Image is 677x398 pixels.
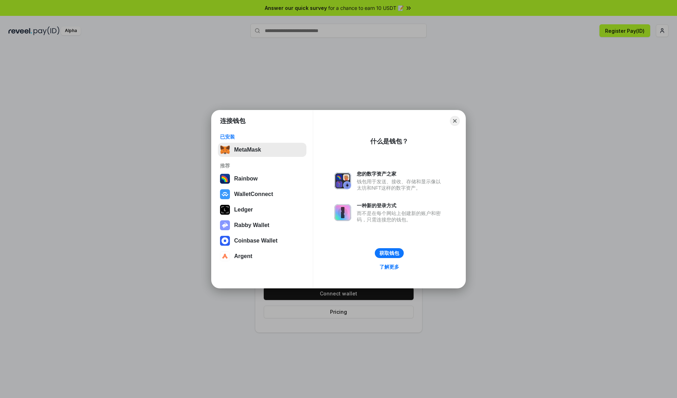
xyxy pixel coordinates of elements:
[234,238,277,244] div: Coinbase Wallet
[370,137,408,146] div: 什么是钱包？
[220,117,245,125] h1: 连接钱包
[220,251,230,261] img: svg+xml,%3Csvg%20width%3D%2228%22%20height%3D%2228%22%20viewBox%3D%220%200%2028%2028%22%20fill%3D...
[220,189,230,199] img: svg+xml,%3Csvg%20width%3D%2228%22%20height%3D%2228%22%20viewBox%3D%220%200%2028%2028%22%20fill%3D...
[379,264,399,270] div: 了解更多
[234,222,269,228] div: Rabby Wallet
[357,210,444,223] div: 而不是在每个网站上创建新的账户和密码，只需连接您的钱包。
[220,134,304,140] div: 已安装
[334,172,351,189] img: svg+xml,%3Csvg%20xmlns%3D%22http%3A%2F%2Fwww.w3.org%2F2000%2Fsvg%22%20fill%3D%22none%22%20viewBox...
[218,143,306,157] button: MetaMask
[234,207,253,213] div: Ledger
[218,249,306,263] button: Argent
[375,262,403,271] a: 了解更多
[357,202,444,209] div: 一种新的登录方式
[220,174,230,184] img: svg+xml,%3Csvg%20width%3D%22120%22%20height%3D%22120%22%20viewBox%3D%220%200%20120%20120%22%20fil...
[218,203,306,217] button: Ledger
[234,191,273,197] div: WalletConnect
[220,205,230,215] img: svg+xml,%3Csvg%20xmlns%3D%22http%3A%2F%2Fwww.w3.org%2F2000%2Fsvg%22%20width%3D%2228%22%20height%3...
[234,253,252,259] div: Argent
[218,218,306,232] button: Rabby Wallet
[218,187,306,201] button: WalletConnect
[450,116,460,126] button: Close
[220,163,304,169] div: 推荐
[234,147,261,153] div: MetaMask
[379,250,399,256] div: 获取钱包
[220,145,230,155] img: svg+xml,%3Csvg%20fill%3D%22none%22%20height%3D%2233%22%20viewBox%3D%220%200%2035%2033%22%20width%...
[375,248,404,258] button: 获取钱包
[218,172,306,186] button: Rainbow
[357,171,444,177] div: 您的数字资产之家
[334,204,351,221] img: svg+xml,%3Csvg%20xmlns%3D%22http%3A%2F%2Fwww.w3.org%2F2000%2Fsvg%22%20fill%3D%22none%22%20viewBox...
[220,220,230,230] img: svg+xml,%3Csvg%20xmlns%3D%22http%3A%2F%2Fwww.w3.org%2F2000%2Fsvg%22%20fill%3D%22none%22%20viewBox...
[218,234,306,248] button: Coinbase Wallet
[234,176,258,182] div: Rainbow
[357,178,444,191] div: 钱包用于发送、接收、存储和显示像以太坊和NFT这样的数字资产。
[220,236,230,246] img: svg+xml,%3Csvg%20width%3D%2228%22%20height%3D%2228%22%20viewBox%3D%220%200%2028%2028%22%20fill%3D...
